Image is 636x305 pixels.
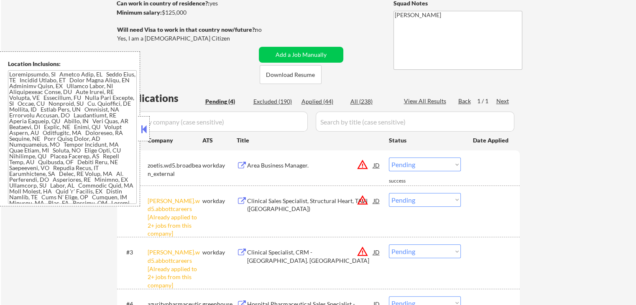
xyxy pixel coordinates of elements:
div: Date Applied [473,136,510,145]
button: Add a Job Manually [259,47,343,63]
div: Location Inclusions: [8,60,137,68]
div: Next [496,97,510,105]
div: Title [237,136,381,145]
div: [PERSON_NAME].wd5.abbottcareers [Already applied to 2+ jobs from this company] [148,248,202,289]
div: zoetis.wd5.broadbean_external [148,161,202,178]
div: [PERSON_NAME].wd5.abbottcareers [Already applied to 2+ jobs from this company] [148,197,202,238]
div: Yes, I am a [DEMOGRAPHIC_DATA] Citizen [117,34,258,43]
div: Excluded (190) [253,97,295,106]
button: warning_amber [357,159,368,170]
div: JD [373,158,381,173]
button: warning_amber [357,194,368,206]
strong: Will need Visa to work in that country now/future?: [117,26,256,33]
div: Status [389,132,461,147]
div: Area Business Manager. [247,161,373,170]
div: Applied (44) [301,97,343,106]
div: Clinical Specialist, CRM - [GEOGRAPHIC_DATA]. [GEOGRAPHIC_DATA] [247,248,373,264]
div: All (238) [350,97,392,106]
div: workday [202,161,237,170]
div: Pending (4) [205,97,247,106]
div: workday [202,248,237,257]
strong: Minimum salary: [117,9,162,16]
div: $125,000 [117,8,256,17]
div: success [389,178,422,185]
div: 1 / 1 [477,97,496,105]
div: Back [458,97,472,105]
div: #3 [126,248,141,257]
div: Company [148,136,202,145]
div: no [255,25,279,34]
div: Applications [120,93,202,103]
div: workday [202,197,237,205]
div: View All Results [404,97,449,105]
button: warning_amber [357,246,368,257]
div: Clinical Sales Specialist, Structural Heart, TAVI ([GEOGRAPHIC_DATA]) [247,197,373,213]
input: Search by company (case sensitive) [120,112,308,132]
div: JD [373,193,381,208]
div: JD [373,244,381,259]
button: Download Resume [260,65,322,84]
div: ATS [202,136,237,145]
input: Search by title (case sensitive) [316,112,514,132]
